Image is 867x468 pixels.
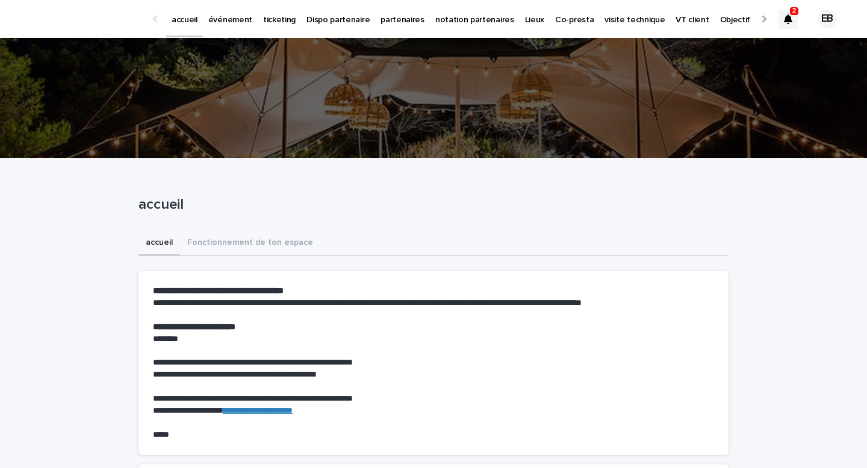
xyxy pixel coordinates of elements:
[180,231,320,256] button: Fonctionnement de ton espace
[138,231,180,256] button: accueil
[792,7,797,15] p: 2
[24,7,141,31] img: Ls34BcGeRexTGTNfXpUC
[138,196,724,214] p: accueil
[818,10,837,29] div: EB
[778,10,798,29] div: 2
